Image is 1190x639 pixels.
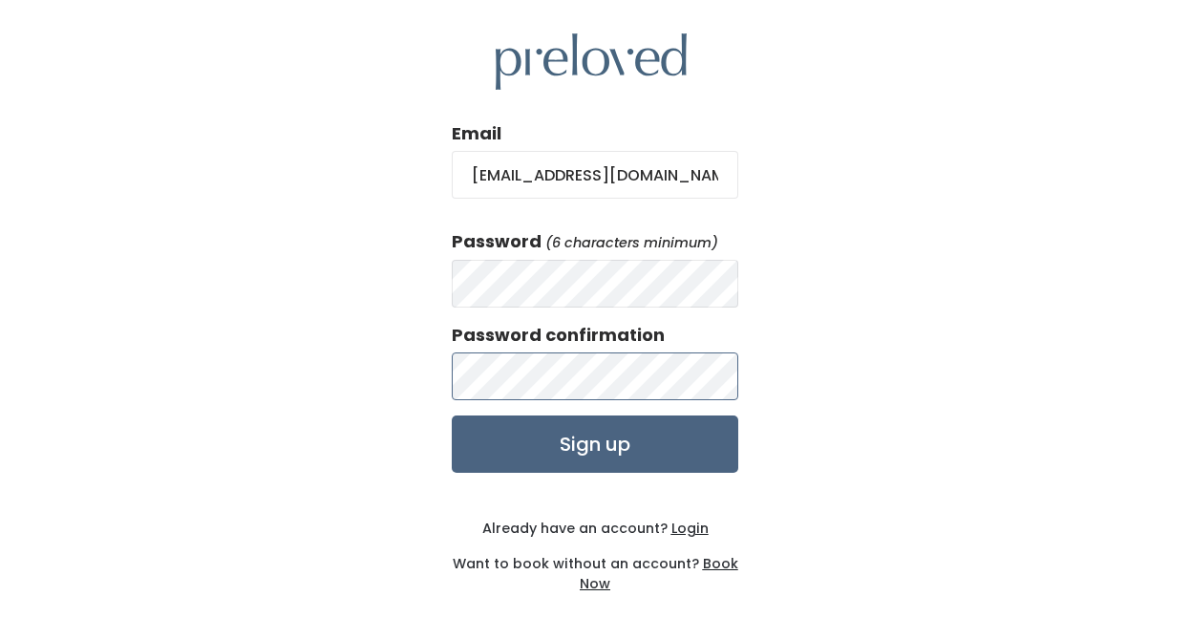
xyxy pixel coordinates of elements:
[671,519,709,538] u: Login
[545,233,718,252] em: (6 characters minimum)
[452,519,738,539] div: Already have an account?
[452,323,665,348] label: Password confirmation
[668,519,709,538] a: Login
[452,539,738,594] div: Want to book without an account?
[452,415,738,473] input: Sign up
[452,121,501,146] label: Email
[452,229,542,254] label: Password
[580,554,738,593] a: Book Now
[496,33,687,90] img: preloved logo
